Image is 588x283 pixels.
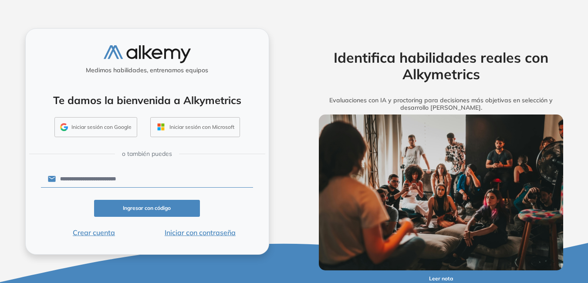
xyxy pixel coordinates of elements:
[305,97,577,111] h5: Evaluaciones con IA y proctoring para decisiones más objetivas en selección y desarrollo [PERSON_...
[41,227,147,238] button: Crear cuenta
[319,115,564,270] img: img-more-info
[122,149,172,158] span: o también puedes
[156,122,166,132] img: OUTLOOK_ICON
[104,45,191,63] img: logo-alkemy
[54,117,137,137] button: Iniciar sesión con Google
[60,123,68,131] img: GMAIL_ICON
[305,49,577,83] h2: Identifica habilidades reales con Alkymetrics
[150,117,240,137] button: Iniciar sesión con Microsoft
[94,200,200,217] button: Ingresar con código
[37,94,257,107] h4: Te damos la bienvenida a Alkymetrics
[29,67,265,74] h5: Medimos habilidades, entrenamos equipos
[147,227,253,238] button: Iniciar con contraseña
